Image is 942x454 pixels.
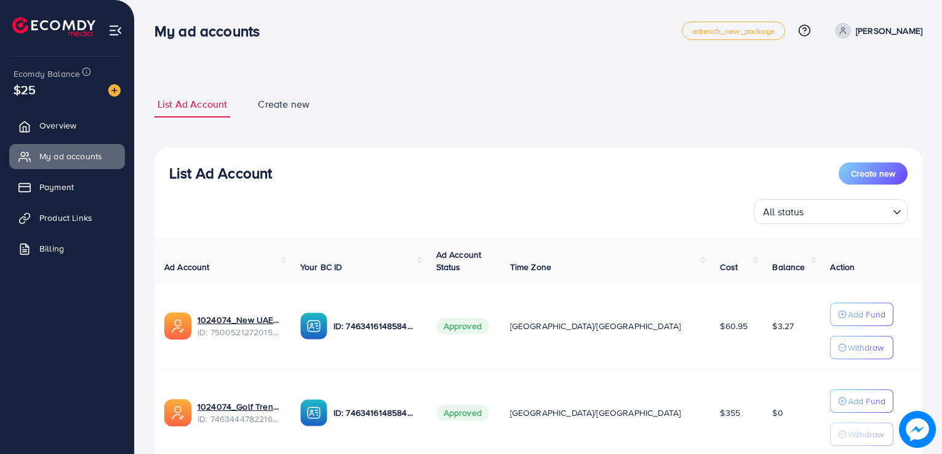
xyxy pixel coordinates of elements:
a: Overview [9,113,125,138]
span: All status [760,203,807,221]
span: $355 [720,407,740,419]
span: Action [830,261,855,273]
span: [GEOGRAPHIC_DATA]/[GEOGRAPHIC_DATA] [510,320,681,332]
p: Add Fund [848,307,885,322]
button: Withdraw [830,336,893,359]
img: image [899,411,936,448]
span: ID: 7463444782216478721 [198,413,281,425]
span: Ad Account Status [436,249,482,273]
p: Add Fund [848,394,885,408]
div: <span class='underline'>1024074_Golf Trend Store_1737718667633</span></br>7463444782216478721 [198,400,281,426]
button: Add Fund [830,303,893,326]
img: ic-ba-acc.ded83a64.svg [300,399,327,426]
span: My ad accounts [39,150,102,162]
img: menu [108,23,122,38]
a: 1024074_New UAE_1746351300870 [198,314,281,326]
p: ID: 7463416148584005648 [333,405,417,420]
div: <span class='underline'>1024074_New UAE_1746351300870</span></br>7500521272015929362 [198,314,281,339]
span: Payment [39,181,74,193]
a: [PERSON_NAME] [830,23,922,39]
img: ic-ba-acc.ded83a64.svg [300,313,327,340]
span: $3.27 [772,320,794,332]
span: Billing [39,242,64,255]
a: Payment [9,175,125,199]
img: logo [12,17,95,36]
span: $0 [772,407,783,419]
span: Ecomdy Balance [14,68,80,80]
img: ic-ads-acc.e4c84228.svg [164,399,191,426]
a: My ad accounts [9,144,125,169]
img: ic-ads-acc.e4c84228.svg [164,313,191,340]
span: [GEOGRAPHIC_DATA]/[GEOGRAPHIC_DATA] [510,407,681,419]
p: Withdraw [848,340,884,355]
span: Cost [720,261,738,273]
a: 1024074_Golf Trend Store_1737718667633 [198,400,281,413]
div: Search for option [754,199,908,224]
span: adreach_new_package [692,27,775,35]
span: Your BC ID [300,261,343,273]
span: $60.95 [720,320,748,332]
span: Ad Account [164,261,210,273]
span: ID: 7500521272015929362 [198,326,281,338]
p: Withdraw [848,427,884,442]
img: image [108,84,121,97]
a: adreach_new_package [682,22,785,40]
a: Billing [9,236,125,261]
span: Product Links [39,212,92,224]
h3: My ad accounts [154,22,269,40]
span: Time Zone [510,261,551,273]
span: Create new [851,167,895,180]
span: Approved [436,405,489,421]
span: $25 [14,81,36,98]
button: Add Fund [830,389,893,413]
button: Create new [839,162,908,185]
p: [PERSON_NAME] [856,23,922,38]
span: Create new [258,97,309,111]
p: ID: 7463416148584005648 [333,319,417,333]
a: Product Links [9,205,125,230]
span: Approved [436,318,489,334]
span: Overview [39,119,76,132]
h3: List Ad Account [169,164,272,182]
button: Withdraw [830,423,893,446]
input: Search for option [808,201,888,221]
span: Balance [772,261,805,273]
span: List Ad Account [158,97,227,111]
